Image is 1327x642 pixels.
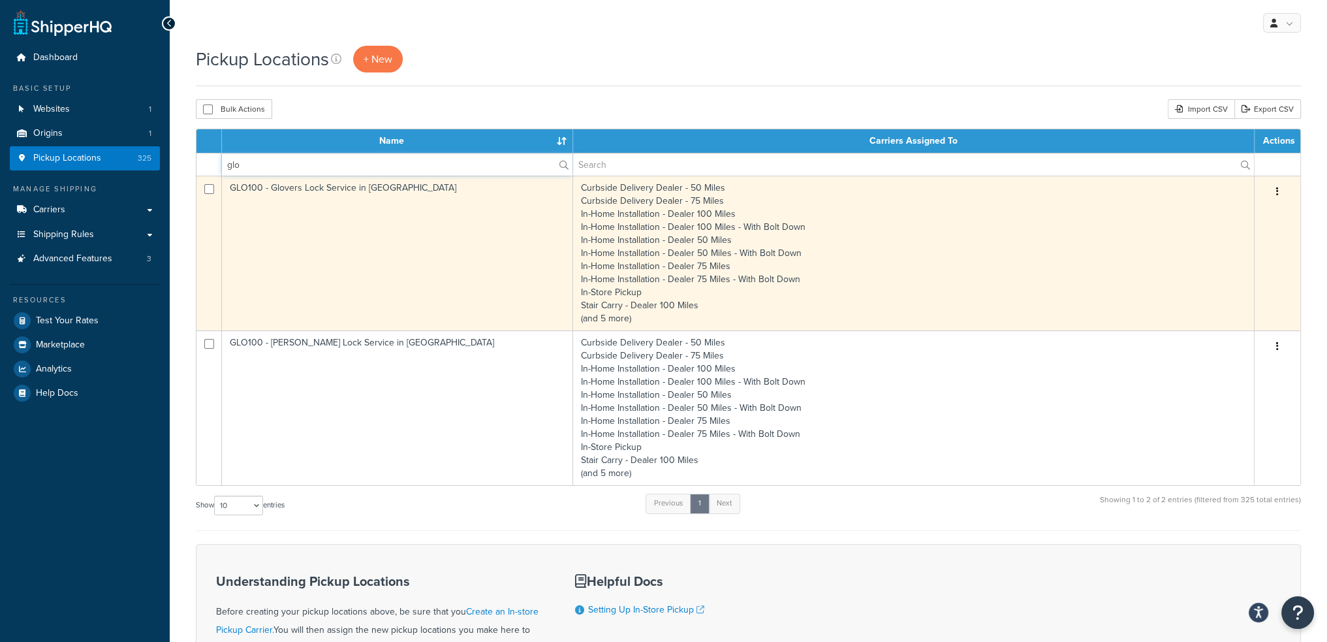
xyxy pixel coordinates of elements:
div: Basic Setup [10,83,160,94]
li: Pickup Locations [10,146,160,170]
a: Websites 1 [10,97,160,121]
a: Marketplace [10,333,160,357]
li: Origins [10,121,160,146]
td: Curbside Delivery Dealer - 50 Miles Curbside Delivery Dealer - 75 Miles In-Home Installation - De... [573,330,1255,485]
input: Search [573,153,1254,176]
a: + New [353,46,403,72]
a: 1 [690,494,710,513]
span: Advanced Features [33,253,112,265]
div: Import CSV [1168,99,1234,119]
th: Name : activate to sort column ascending [222,129,573,153]
a: Advanced Features 3 [10,247,160,271]
span: 3 [147,253,151,265]
span: Origins [33,128,63,139]
span: 1 [149,128,151,139]
li: Advanced Features [10,247,160,271]
td: GLO100 - [PERSON_NAME] Lock Service in [GEOGRAPHIC_DATA] [222,330,573,485]
span: Carriers [33,204,65,216]
h3: Helpful Docs [575,574,719,588]
button: Open Resource Center [1281,596,1314,629]
a: Dashboard [10,46,160,70]
a: Next [708,494,740,513]
a: Help Docs [10,381,160,405]
a: Shipping Rules [10,223,160,247]
li: Websites [10,97,160,121]
span: Websites [33,104,70,115]
span: Pickup Locations [33,153,101,164]
span: 1 [149,104,151,115]
a: Origins 1 [10,121,160,146]
td: GLO100 - Glovers Lock Service in [GEOGRAPHIC_DATA] [222,176,573,330]
h1: Pickup Locations [196,46,329,72]
span: Help Docs [36,388,78,399]
th: Actions [1255,129,1300,153]
th: Carriers Assigned To [573,129,1255,153]
a: Analytics [10,357,160,381]
label: Show entries [196,496,285,515]
span: Shipping Rules [33,229,94,240]
span: + New [364,52,392,67]
span: 325 [138,153,151,164]
h3: Understanding Pickup Locations [216,574,542,588]
span: Analytics [36,364,72,375]
a: Carriers [10,198,160,222]
a: Setting Up In-Store Pickup [588,603,704,617]
div: Manage Shipping [10,184,160,195]
a: ShipperHQ Home [14,10,112,36]
span: Marketplace [36,340,85,351]
div: Showing 1 to 2 of 2 entries (filtered from 325 total entries) [1100,492,1301,521]
span: Dashboard [33,52,78,63]
button: Bulk Actions [196,99,272,119]
select: Showentries [214,496,263,515]
a: Previous [646,494,691,513]
a: Pickup Locations 325 [10,146,160,170]
td: Curbside Delivery Dealer - 50 Miles Curbside Delivery Dealer - 75 Miles In-Home Installation - De... [573,176,1255,330]
input: Search [222,153,572,176]
span: Test Your Rates [36,315,99,327]
a: Test Your Rates [10,309,160,332]
div: Resources [10,295,160,306]
a: Export CSV [1234,99,1301,119]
